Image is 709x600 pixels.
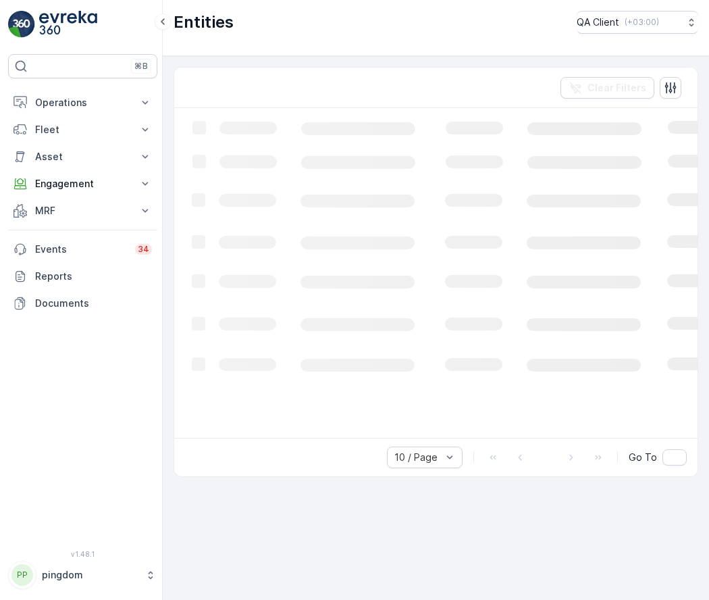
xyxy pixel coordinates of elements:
p: Entities [174,11,234,33]
p: pingdom [42,568,138,582]
p: 34 [138,244,149,255]
a: Reports [8,263,157,290]
p: Engagement [35,177,130,191]
p: MRF [35,204,130,218]
button: Fleet [8,116,157,143]
p: Fleet [35,123,130,136]
p: Operations [35,96,130,109]
p: ⌘B [134,61,148,72]
p: Events [35,243,127,256]
span: v 1.48.1 [8,550,157,558]
p: Documents [35,297,152,310]
button: Operations [8,89,157,116]
a: Documents [8,290,157,317]
div: PP [11,564,33,586]
button: MRF [8,197,157,224]
img: logo [8,11,35,38]
img: logo_light-DOdMpM7g.png [39,11,97,38]
p: Clear Filters [587,81,646,95]
a: Events34 [8,236,157,263]
button: Clear Filters [560,77,654,99]
p: QA Client [577,16,619,29]
button: Asset [8,143,157,170]
button: PPpingdom [8,561,157,589]
button: QA Client(+03:00) [577,11,698,34]
p: Reports [35,270,152,283]
p: ( +03:00 ) [625,17,659,28]
span: Go To [629,451,657,464]
button: Engagement [8,170,157,197]
p: Asset [35,150,130,164]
